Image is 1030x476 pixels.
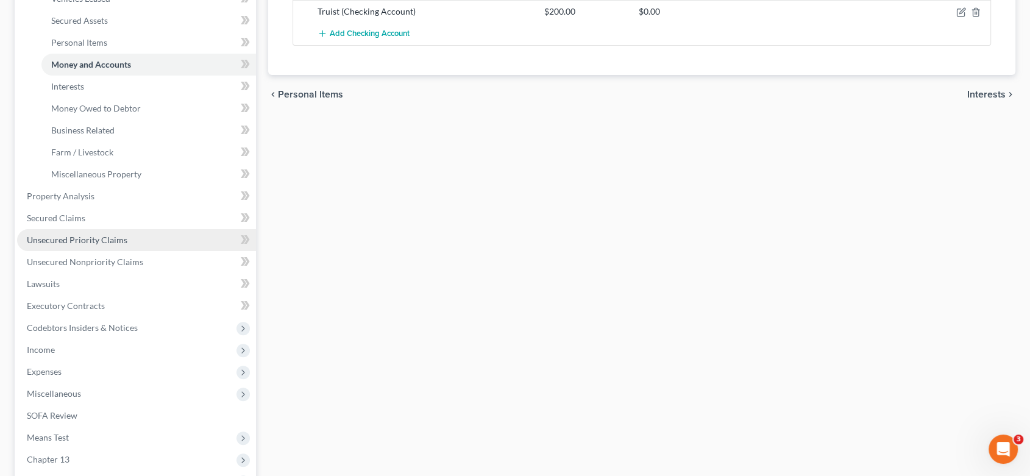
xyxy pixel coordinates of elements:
iframe: Intercom live chat [989,435,1018,464]
button: Interests chevron_right [967,90,1015,99]
span: Property Analysis [27,191,94,201]
a: Miscellaneous Property [41,163,256,185]
span: Personal Items [51,37,107,48]
span: Lawsuits [27,279,60,289]
span: Income [27,344,55,355]
a: Unsecured Priority Claims [17,229,256,251]
span: Interests [967,90,1006,99]
a: Interests [41,76,256,98]
span: Miscellaneous Property [51,169,141,179]
span: Unsecured Priority Claims [27,235,127,245]
span: Interests [51,81,84,91]
a: Money Owed to Debtor [41,98,256,119]
span: Money and Accounts [51,59,131,69]
button: Add Checking Account [318,23,410,45]
div: Truist (Checking Account) [311,5,538,18]
span: Miscellaneous [27,388,81,399]
a: Unsecured Nonpriority Claims [17,251,256,273]
a: Secured Assets [41,10,256,32]
span: Means Test [27,432,69,442]
span: Personal Items [278,90,343,99]
span: Money Owed to Debtor [51,103,141,113]
a: Farm / Livestock [41,141,256,163]
i: chevron_right [1006,90,1015,99]
span: Secured Claims [27,213,85,223]
button: chevron_left Personal Items [268,90,343,99]
a: Executory Contracts [17,295,256,317]
a: SOFA Review [17,405,256,427]
span: Unsecured Nonpriority Claims [27,257,143,267]
a: Money and Accounts [41,54,256,76]
div: $200.00 [538,5,633,18]
a: Secured Claims [17,207,256,229]
a: Property Analysis [17,185,256,207]
span: 3 [1014,435,1023,444]
div: $0.00 [633,5,727,18]
a: Lawsuits [17,273,256,295]
span: Chapter 13 [27,454,69,464]
span: Codebtors Insiders & Notices [27,322,138,333]
span: Secured Assets [51,15,108,26]
a: Personal Items [41,32,256,54]
span: Add Checking Account [330,29,410,39]
span: Business Related [51,125,115,135]
a: Business Related [41,119,256,141]
span: Executory Contracts [27,300,105,311]
span: Farm / Livestock [51,147,113,157]
span: SOFA Review [27,410,77,421]
i: chevron_left [268,90,278,99]
span: Expenses [27,366,62,377]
